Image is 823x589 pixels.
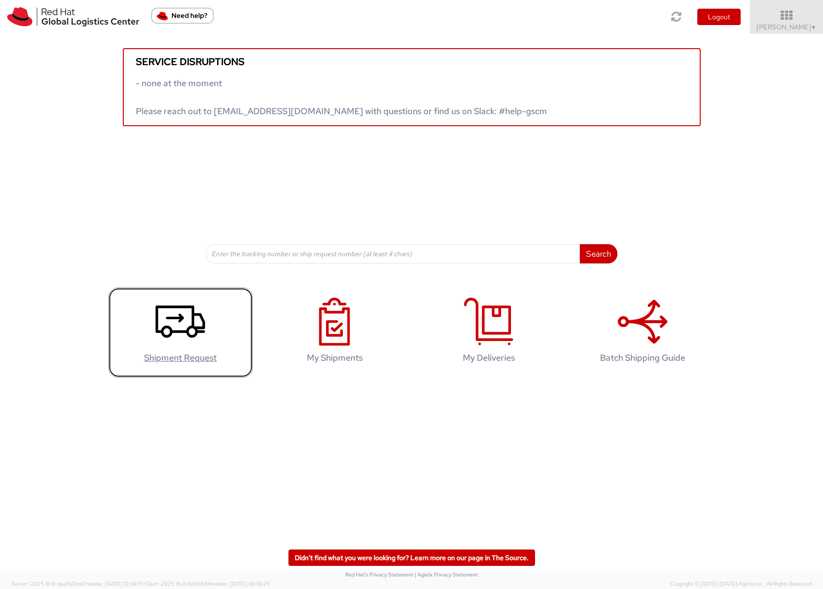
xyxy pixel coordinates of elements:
button: Logout [697,9,741,25]
span: Copyright © [DATE]-[DATE] Agistix Inc., All Rights Reserved [670,580,811,588]
button: Search [580,244,617,263]
a: My Deliveries [417,288,561,378]
span: master, [DATE] 10:04:51 [86,580,143,587]
a: My Shipments [262,288,407,378]
img: rh-logistics-00dfa346123c4ec078e1.svg [7,7,139,26]
h5: Service disruptions [136,56,688,67]
input: Enter the tracking number or ship request number (at least 4 chars) [206,244,580,263]
span: ▼ [811,24,817,31]
span: Server: 2025.18.0-daa1fe12ee7 [12,580,143,587]
a: | Agistix Privacy Statement [415,571,478,578]
span: Client: 2025.18.0-0e69584 [144,580,270,587]
a: Didn't find what you were looking for? Learn more on our page in The Source. [288,550,535,566]
span: - none at the moment Please reach out to [EMAIL_ADDRESS][DOMAIN_NAME] with questions or find us o... [136,78,547,117]
a: Service disruptions - none at the moment Please reach out to [EMAIL_ADDRESS][DOMAIN_NAME] with qu... [123,48,701,126]
span: master, [DATE] 08:10:29 [211,580,270,587]
a: Batch Shipping Guide [571,288,715,378]
a: Red Hat's Privacy Statement [345,571,413,578]
button: Need help? [151,8,214,24]
h4: Shipment Request [118,353,243,363]
a: Shipment Request [108,288,253,378]
span: [PERSON_NAME] [757,23,817,31]
h4: My Deliveries [427,353,551,363]
h4: My Shipments [273,353,397,363]
h4: Batch Shipping Guide [581,353,705,363]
